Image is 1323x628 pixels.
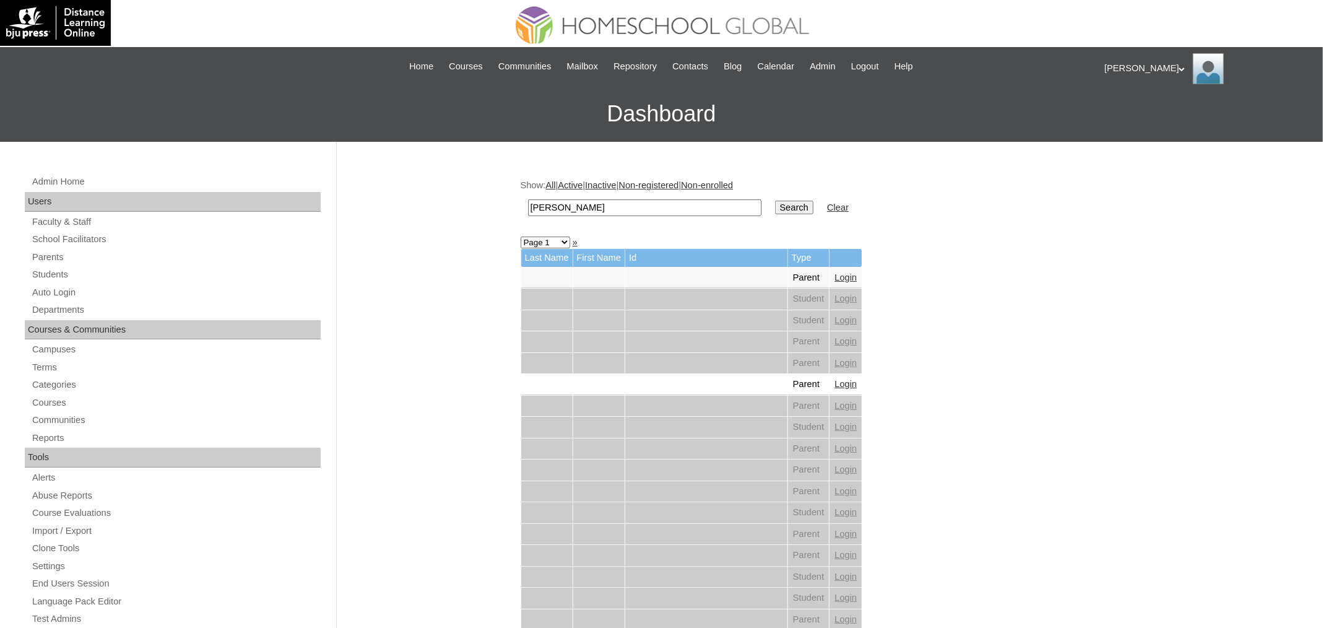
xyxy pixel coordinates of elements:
[788,353,830,374] td: Parent
[409,59,433,74] span: Home
[835,336,857,346] a: Login
[31,214,321,230] a: Faculty & Staff
[788,438,830,460] td: Parent
[6,6,105,40] img: logo-white.png
[827,203,849,212] a: Clear
[788,460,830,481] td: Parent
[672,59,708,74] span: Contacts
[835,614,857,624] a: Login
[835,443,857,453] a: Login
[788,289,830,310] td: Student
[788,567,830,588] td: Student
[835,529,857,539] a: Login
[851,59,879,74] span: Logout
[443,59,489,74] a: Courses
[1193,53,1224,84] img: Ariane Ebuen
[788,588,830,609] td: Student
[31,611,321,627] a: Test Admins
[585,180,617,190] a: Inactive
[788,545,830,566] td: Parent
[6,86,1317,142] h3: Dashboard
[31,523,321,539] a: Import / Export
[607,59,663,74] a: Repository
[788,502,830,523] td: Student
[775,201,813,214] input: Search
[788,524,830,545] td: Parent
[835,294,857,303] a: Login
[835,358,857,368] a: Login
[835,315,857,325] a: Login
[835,550,857,560] a: Login
[31,541,321,556] a: Clone Tools
[558,180,583,190] a: Active
[521,179,1134,223] div: Show: | | | |
[573,249,625,267] td: First Name
[718,59,748,74] a: Blog
[835,593,857,603] a: Login
[31,302,321,318] a: Departments
[804,59,842,74] a: Admin
[788,374,830,395] td: Parent
[31,232,321,247] a: School Facilitators
[449,59,483,74] span: Courses
[835,379,857,389] a: Login
[573,237,578,247] a: »
[31,250,321,265] a: Parents
[835,486,857,496] a: Login
[31,505,321,521] a: Course Evaluations
[845,59,885,74] a: Logout
[788,310,830,331] td: Student
[758,59,794,74] span: Calendar
[681,180,733,190] a: Non-enrolled
[498,59,552,74] span: Communities
[619,180,679,190] a: Non-registered
[31,430,321,446] a: Reports
[567,59,599,74] span: Mailbox
[31,576,321,591] a: End Users Session
[528,199,761,216] input: Search
[752,59,800,74] a: Calendar
[895,59,913,74] span: Help
[788,396,830,417] td: Parent
[31,412,321,428] a: Communities
[614,59,657,74] span: Repository
[31,594,321,609] a: Language Pack Editor
[788,417,830,438] td: Student
[521,249,573,267] td: Last Name
[31,395,321,411] a: Courses
[1104,53,1311,84] div: [PERSON_NAME]
[31,559,321,574] a: Settings
[788,268,830,289] td: Parent
[788,331,830,352] td: Parent
[31,267,321,282] a: Students
[545,180,555,190] a: All
[561,59,605,74] a: Mailbox
[31,285,321,300] a: Auto Login
[403,59,440,74] a: Home
[25,448,321,468] div: Tools
[25,192,321,212] div: Users
[835,422,857,432] a: Login
[835,273,857,282] a: Login
[625,249,787,267] td: Id
[31,377,321,393] a: Categories
[810,59,836,74] span: Admin
[31,488,321,504] a: Abuse Reports
[835,464,857,474] a: Login
[31,360,321,375] a: Terms
[25,320,321,340] div: Courses & Communities
[835,507,857,517] a: Login
[788,481,830,502] td: Parent
[788,249,830,267] td: Type
[835,572,857,582] a: Login
[888,59,919,74] a: Help
[666,59,714,74] a: Contacts
[492,59,558,74] a: Communities
[31,470,321,486] a: Alerts
[835,401,857,411] a: Login
[31,342,321,357] a: Campuses
[724,59,742,74] span: Blog
[31,174,321,190] a: Admin Home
